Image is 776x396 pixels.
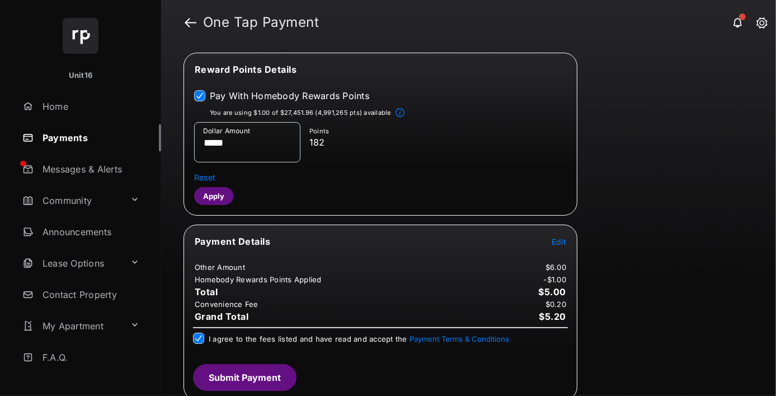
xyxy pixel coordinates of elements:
[209,334,509,343] span: I agree to the fees listed and have read and accept the
[18,313,126,339] a: My Apartment
[545,262,567,272] td: $6.00
[18,156,161,183] a: Messages & Alerts
[18,124,161,151] a: Payments
[194,171,215,183] button: Reset
[18,344,161,371] a: F.A.Q.
[194,173,215,182] span: Reset
[18,250,126,277] a: Lease Options
[18,218,161,245] a: Announcements
[539,311,567,322] span: $5.20
[18,93,161,120] a: Home
[545,299,567,309] td: $0.20
[63,18,98,54] img: svg+xml;base64,PHN2ZyB4bWxucz0iaHR0cDovL3d3dy53My5vcmcvMjAwMC9zdmciIHdpZHRoPSI2NCIgaGVpZ2h0PSI2NC...
[195,64,297,75] span: Reward Points Details
[210,90,369,101] label: Pay With Homebody Rewards Points
[195,286,218,297] span: Total
[410,334,509,343] button: I agree to the fees listed and have read and accept the
[552,236,566,247] button: Edit
[309,127,562,136] p: Points
[552,237,566,246] span: Edit
[193,364,297,391] button: Submit Payment
[309,136,562,149] p: 182
[18,187,126,214] a: Community
[69,70,93,81] p: Unit16
[194,274,322,285] td: Homebody Rewards Points Applied
[203,16,319,29] strong: One Tap Payment
[543,274,567,285] td: - $1.00
[210,108,391,118] p: You are using $1.00 of $27,451.96 (4,991,265 pts) available
[194,187,233,205] button: Apply
[194,262,246,272] td: Other Amount
[18,281,161,308] a: Contact Property
[194,299,259,309] td: Convenience Fee
[195,311,249,322] span: Grand Total
[539,286,567,297] span: $5.00
[195,236,271,247] span: Payment Details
